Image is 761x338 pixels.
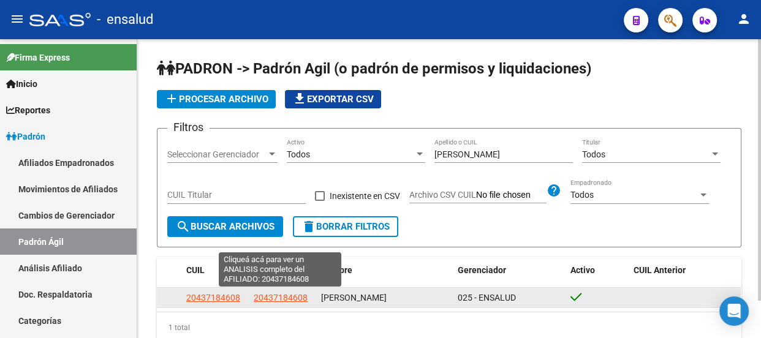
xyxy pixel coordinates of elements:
[285,90,381,108] button: Exportar CSV
[6,51,70,64] span: Firma Express
[6,130,45,143] span: Padrón
[164,94,268,105] span: Procesar archivo
[254,265,300,275] span: CUIL Titular
[476,190,547,201] input: Archivo CSV CUIL
[292,94,374,105] span: Exportar CSV
[167,119,210,136] h3: Filtros
[176,221,274,232] span: Buscar Archivos
[97,6,153,33] span: - ensalud
[321,265,352,275] span: Nombre
[570,265,595,275] span: Activo
[547,183,561,198] mat-icon: help
[321,293,387,302] span: [PERSON_NAME]
[6,77,37,91] span: Inicio
[458,265,506,275] span: Gerenciador
[316,257,453,284] datatable-header-cell: Nombre
[167,149,267,160] span: Seleccionar Gerenciador
[453,257,565,284] datatable-header-cell: Gerenciador
[249,257,316,284] datatable-header-cell: CUIL Titular
[330,189,400,203] span: Inexistente en CSV
[629,257,741,284] datatable-header-cell: CUIL Anterior
[292,91,307,106] mat-icon: file_download
[301,219,316,234] mat-icon: delete
[157,90,276,108] button: Procesar archivo
[6,103,50,117] span: Reportes
[157,60,591,77] span: PADRON -> Padrón Agil (o padrón de permisos y liquidaciones)
[186,265,205,275] span: CUIL
[634,265,686,275] span: CUIL Anterior
[458,293,516,302] span: 025 - ENSALUD
[566,257,629,284] datatable-header-cell: Activo
[719,296,749,326] div: Open Intercom Messenger
[254,293,308,302] span: 20437184608
[409,190,476,200] span: Archivo CSV CUIL
[167,216,283,237] button: Buscar Archivos
[10,12,25,26] mat-icon: menu
[176,219,191,234] mat-icon: search
[287,149,310,159] span: Todos
[186,293,240,302] span: 20437184608
[181,257,249,284] datatable-header-cell: CUIL
[570,190,594,200] span: Todos
[582,149,605,159] span: Todos
[736,12,751,26] mat-icon: person
[164,91,179,106] mat-icon: add
[301,221,390,232] span: Borrar Filtros
[293,216,398,237] button: Borrar Filtros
